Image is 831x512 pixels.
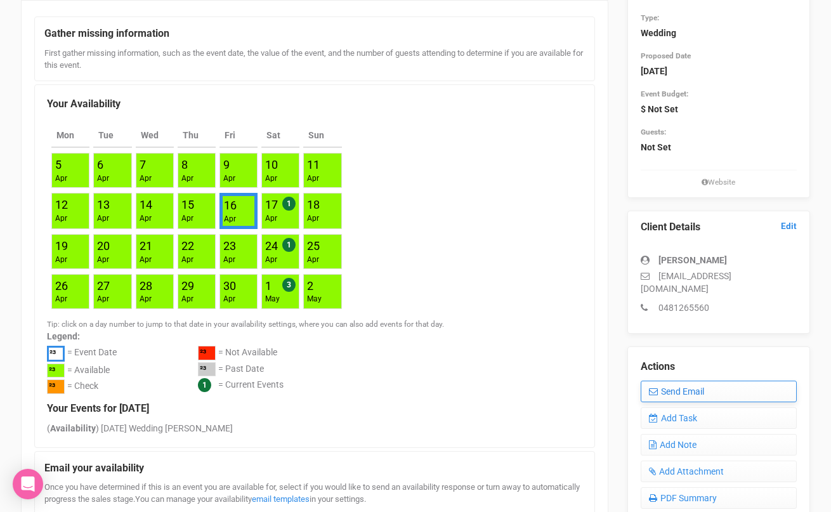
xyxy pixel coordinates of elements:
[641,142,671,152] strong: Not Set
[223,294,236,305] div: Apr
[67,364,110,380] div: = Available
[282,238,296,252] span: 1
[641,128,666,136] small: Guests:
[55,173,67,184] div: Apr
[219,124,258,148] th: Fri
[140,158,146,171] a: 7
[641,360,797,374] legend: Actions
[136,124,174,148] th: Wed
[307,294,322,305] div: May
[93,124,131,148] th: Tue
[55,158,62,171] a: 5
[55,294,68,305] div: Apr
[265,198,278,211] a: 17
[13,469,43,499] div: Open Intercom Messenger
[218,362,264,379] div: = Past Date
[140,254,152,265] div: Apr
[97,239,110,253] a: 20
[181,173,193,184] div: Apr
[140,173,152,184] div: Apr
[97,213,110,224] div: Apr
[282,278,296,292] span: 3
[97,198,110,211] a: 13
[223,279,236,292] a: 30
[307,239,320,253] a: 25
[47,379,65,394] div: ²³
[140,294,152,305] div: Apr
[140,198,152,211] a: 14
[641,381,797,402] a: Send Email
[181,254,194,265] div: Apr
[55,239,68,253] a: 19
[641,28,676,38] strong: Wedding
[641,270,797,295] p: [EMAIL_ADDRESS][DOMAIN_NAME]
[218,346,277,362] div: = Not Available
[67,379,98,396] div: = Check
[198,346,216,360] div: ²³
[307,279,313,292] a: 2
[178,124,216,148] th: Thu
[135,494,366,504] span: You can manage your availability in your settings.
[47,346,65,362] div: ²³
[641,104,678,114] strong: $ Not Set
[224,199,237,212] a: 16
[641,407,797,429] a: Add Task
[641,89,688,98] small: Event Budget:
[641,177,797,188] small: Website
[303,124,341,148] th: Sun
[781,220,797,232] a: Edit
[67,346,117,364] div: = Event Date
[307,213,320,224] div: Apr
[47,330,582,343] label: Legend:
[223,239,236,253] a: 23
[641,301,797,314] p: 0481265560
[198,362,216,377] div: ²³
[265,279,272,292] a: 1
[265,173,278,184] div: Apr
[307,254,320,265] div: Apr
[641,461,797,482] a: Add Attachment
[55,198,68,211] a: 12
[641,51,691,60] small: Proposed Date
[265,254,278,265] div: Apr
[265,294,280,305] div: May
[47,422,582,435] div: ( ) [DATE] Wedding [PERSON_NAME]
[181,213,194,224] div: Apr
[97,254,110,265] div: Apr
[307,198,320,211] a: 18
[641,434,797,456] a: Add Note
[97,279,110,292] a: 27
[218,378,284,393] div: = Current Events
[223,173,235,184] div: Apr
[50,423,96,433] strong: Availability
[641,66,667,76] strong: [DATE]
[224,214,237,225] div: Apr
[223,158,230,171] a: 9
[181,294,194,305] div: Apr
[47,364,65,378] div: ²³
[44,461,585,476] legend: Email your availability
[47,402,582,416] legend: Your Events for [DATE]
[140,279,152,292] a: 28
[47,320,444,329] small: Tip: click on a day number to jump to that date in your availability settings, where you can also...
[97,173,109,184] div: Apr
[97,294,110,305] div: Apr
[307,173,320,184] div: Apr
[44,48,585,71] div: First gather missing information, such as the event date, the value of the event, and the number ...
[55,279,68,292] a: 26
[265,239,278,253] a: 24
[51,124,89,148] th: Mon
[181,239,194,253] a: 22
[198,378,211,392] span: 1
[641,487,797,509] a: PDF Summary
[641,13,659,22] small: Type:
[44,27,585,41] legend: Gather missing information
[181,198,194,211] a: 15
[641,220,797,235] legend: Client Details
[261,124,299,148] th: Sat
[181,158,188,171] a: 8
[265,213,278,224] div: Apr
[181,279,194,292] a: 29
[252,494,310,504] a: email templates
[55,213,68,224] div: Apr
